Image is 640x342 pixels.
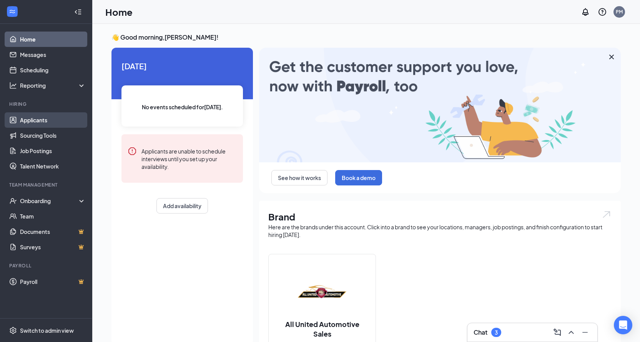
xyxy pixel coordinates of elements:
img: payroll-large.gif [259,48,621,162]
h1: Brand [268,210,612,223]
svg: Error [128,147,137,156]
svg: Settings [9,327,17,334]
button: Add availability [156,198,208,214]
a: Messages [20,47,86,62]
div: Onboarding [20,197,79,205]
span: No events scheduled for [DATE] . [142,103,223,111]
button: Minimize [579,326,591,339]
span: [DATE] [121,60,243,72]
div: Team Management [9,182,84,188]
button: Book a demo [335,170,382,185]
div: Applicants are unable to schedule interviews until you set up your availability. [141,147,237,170]
div: Here are the brands under this account. Click into a brand to see your locations, managers, job p... [268,223,612,239]
h3: Chat [474,328,487,337]
img: open.6027fd2a22e1237b5b06.svg [602,210,612,219]
svg: Notifications [581,7,590,17]
a: Sourcing Tools [20,128,86,143]
a: PayrollCrown [20,274,86,289]
svg: ChevronUp [567,328,576,337]
a: DocumentsCrown [20,224,86,239]
button: See how it works [271,170,327,185]
a: Scheduling [20,62,86,78]
a: Job Postings [20,143,86,158]
div: Switch to admin view [20,327,74,334]
svg: Minimize [580,328,590,337]
h2: All United Automotive Sales [269,319,376,339]
a: SurveysCrown [20,239,86,255]
a: Talent Network [20,158,86,174]
h1: Home [105,5,133,18]
div: Payroll [9,262,84,269]
a: Home [20,32,86,47]
svg: QuestionInfo [598,7,607,17]
h3: 👋 Good morning, [PERSON_NAME] ! [111,33,621,42]
svg: ComposeMessage [553,328,562,337]
svg: UserCheck [9,197,17,205]
svg: Analysis [9,82,17,89]
img: All United Automotive Sales [298,267,347,316]
svg: Collapse [74,8,82,16]
div: PM [616,8,623,15]
a: Applicants [20,112,86,128]
svg: WorkstreamLogo [8,8,16,15]
div: Reporting [20,82,86,89]
button: ComposeMessage [551,326,564,339]
svg: Cross [607,52,616,62]
a: Team [20,209,86,224]
div: 3 [495,329,498,336]
div: Hiring [9,101,84,107]
div: Open Intercom Messenger [614,316,632,334]
button: ChevronUp [565,326,577,339]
